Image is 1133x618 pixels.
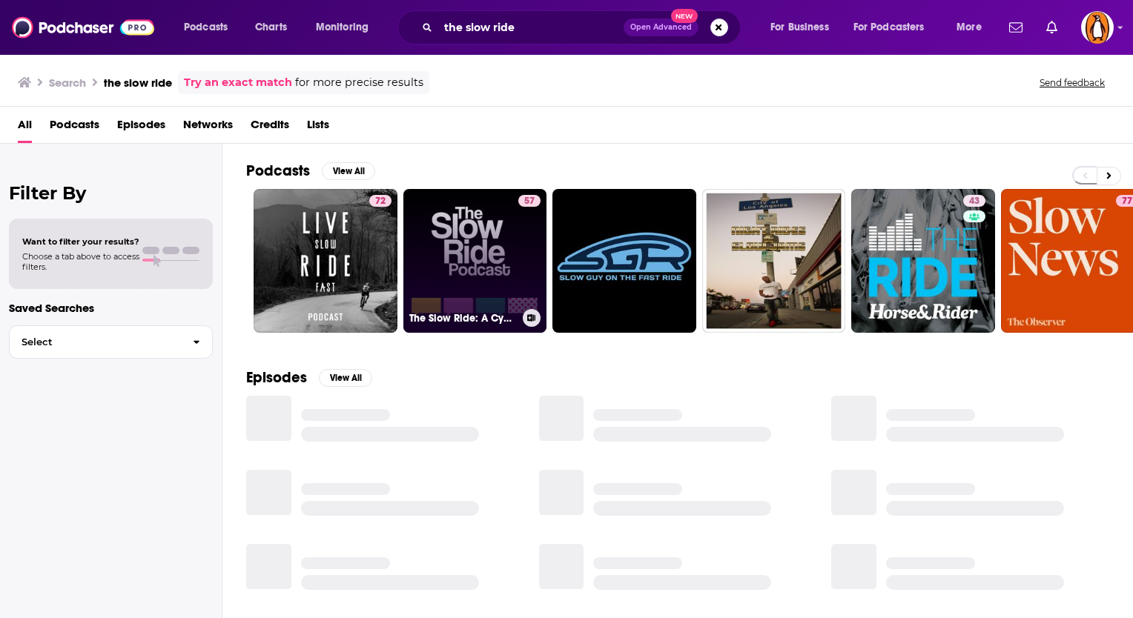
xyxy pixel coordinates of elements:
[375,194,386,209] span: 72
[9,301,213,315] p: Saved Searches
[1081,11,1114,44] img: User Profile
[946,16,1000,39] button: open menu
[1122,194,1132,209] span: 77
[853,17,925,38] span: For Podcasters
[10,337,181,347] span: Select
[671,9,698,23] span: New
[295,74,423,91] span: for more precise results
[245,16,296,39] a: Charts
[403,189,547,333] a: 57The Slow Ride: A Cycling Podcast
[307,113,329,143] a: Lists
[957,17,982,38] span: More
[1003,15,1028,40] a: Show notifications dropdown
[316,17,369,38] span: Monitoring
[305,16,388,39] button: open menu
[412,10,755,44] div: Search podcasts, credits, & more...
[1035,76,1109,89] button: Send feedback
[1081,11,1114,44] span: Logged in as penguin_portfolio
[1081,11,1114,44] button: Show profile menu
[524,194,535,209] span: 57
[9,325,213,359] button: Select
[183,113,233,143] a: Networks
[251,113,289,143] a: Credits
[851,189,995,333] a: 43
[969,194,980,209] span: 43
[246,368,372,387] a: EpisodesView All
[624,19,698,36] button: Open AdvancedNew
[174,16,247,39] button: open menu
[246,368,307,387] h2: Episodes
[630,24,692,31] span: Open Advanced
[117,113,165,143] a: Episodes
[322,162,375,180] button: View All
[518,195,541,207] a: 57
[770,17,829,38] span: For Business
[409,312,517,325] h3: The Slow Ride: A Cycling Podcast
[184,74,292,91] a: Try an exact match
[255,17,287,38] span: Charts
[246,162,375,180] a: PodcastsView All
[22,236,139,247] span: Want to filter your results?
[369,195,392,207] a: 72
[12,13,154,41] img: Podchaser - Follow, Share and Rate Podcasts
[246,162,310,180] h2: Podcasts
[22,251,139,272] span: Choose a tab above to access filters.
[319,369,372,387] button: View All
[438,16,624,39] input: Search podcasts, credits, & more...
[184,17,228,38] span: Podcasts
[254,189,397,333] a: 72
[18,113,32,143] a: All
[9,182,213,204] h2: Filter By
[104,76,172,90] h3: the slow ride
[1040,15,1063,40] a: Show notifications dropdown
[50,113,99,143] a: Podcasts
[844,16,946,39] button: open menu
[963,195,985,207] a: 43
[760,16,848,39] button: open menu
[49,76,86,90] h3: Search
